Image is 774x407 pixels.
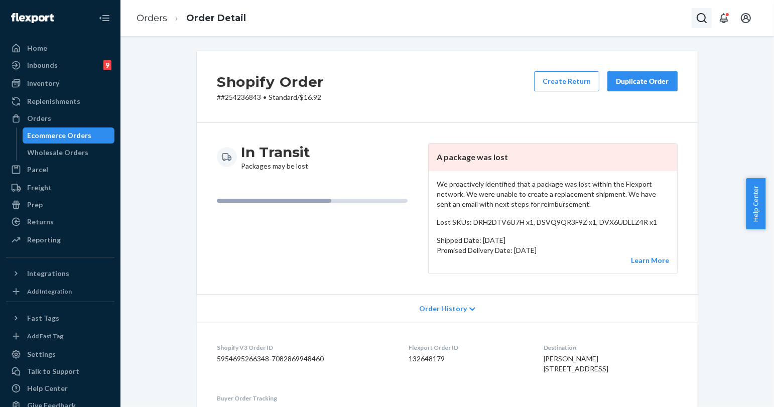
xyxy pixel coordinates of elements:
a: Parcel [6,162,114,178]
button: Close Navigation [94,8,114,28]
a: Talk to Support [6,363,114,379]
div: Settings [27,349,56,359]
dd: 5954695266348-7082869948460 [217,354,393,364]
img: Flexport logo [11,13,54,23]
dt: Buyer Order Tracking [217,394,393,402]
div: Inventory [27,78,59,88]
button: Help Center [746,178,765,229]
div: Prep [27,200,43,210]
a: Settings [6,346,114,362]
dd: 132648179 [409,354,527,364]
a: Orders [6,110,114,126]
a: Help Center [6,380,114,396]
div: 9 [103,60,111,70]
div: Fast Tags [27,313,59,323]
a: Reporting [6,232,114,248]
header: A package was lost [429,144,677,171]
div: Packages may be lost [241,143,310,171]
p: # #254236843 / $16.92 [217,92,324,102]
div: Duplicate Order [616,76,669,86]
a: Home [6,40,114,56]
div: Returns [27,217,54,227]
a: Returns [6,214,114,230]
p: Promised Delivery Date: [DATE] [437,245,669,255]
button: Create Return [534,71,599,91]
p: Lost SKUs: DRH2DTV6U7H x1, DSVQ9QR3F9Z x1, DVX6UDLLZ4R x1 [437,217,669,227]
button: Open account menu [736,8,756,28]
a: Orders [137,13,167,24]
a: Wholesale Orders [23,145,115,161]
a: Ecommerce Orders [23,127,115,144]
div: Reporting [27,235,61,245]
a: Learn More [631,256,669,264]
button: Fast Tags [6,310,114,326]
a: Inbounds9 [6,57,114,73]
a: Freight [6,180,114,196]
a: Prep [6,197,114,213]
button: Open Search Box [692,8,712,28]
div: Wholesale Orders [28,148,89,158]
a: Add Integration [6,286,114,298]
div: Freight [27,183,52,193]
button: Open notifications [714,8,734,28]
dt: Destination [544,343,678,352]
span: Standard [269,93,297,101]
div: Add Fast Tag [27,332,63,340]
p: Shipped Date: [DATE] [437,235,669,245]
div: Integrations [27,268,69,279]
div: Talk to Support [27,366,79,376]
div: Inbounds [27,60,58,70]
a: Add Fast Tag [6,330,114,342]
p: We proactively identified that a package was lost within the Flexport network. We were unable to ... [437,179,669,209]
div: Home [27,43,47,53]
a: Replenishments [6,93,114,109]
div: Help Center [27,383,68,393]
div: Replenishments [27,96,80,106]
div: Parcel [27,165,48,175]
div: Add Integration [27,287,72,296]
h3: In Transit [241,143,310,161]
div: Orders [27,113,51,123]
a: Order Detail [186,13,246,24]
dt: Shopify V3 Order ID [217,343,393,352]
ol: breadcrumbs [128,4,254,33]
a: Inventory [6,75,114,91]
h2: Shopify Order [217,71,324,92]
button: Integrations [6,265,114,282]
dt: Flexport Order ID [409,343,527,352]
button: Duplicate Order [607,71,678,91]
span: • [263,93,267,101]
span: Order History [419,304,467,314]
div: Ecommerce Orders [28,130,92,141]
span: [PERSON_NAME] [STREET_ADDRESS] [544,354,609,373]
